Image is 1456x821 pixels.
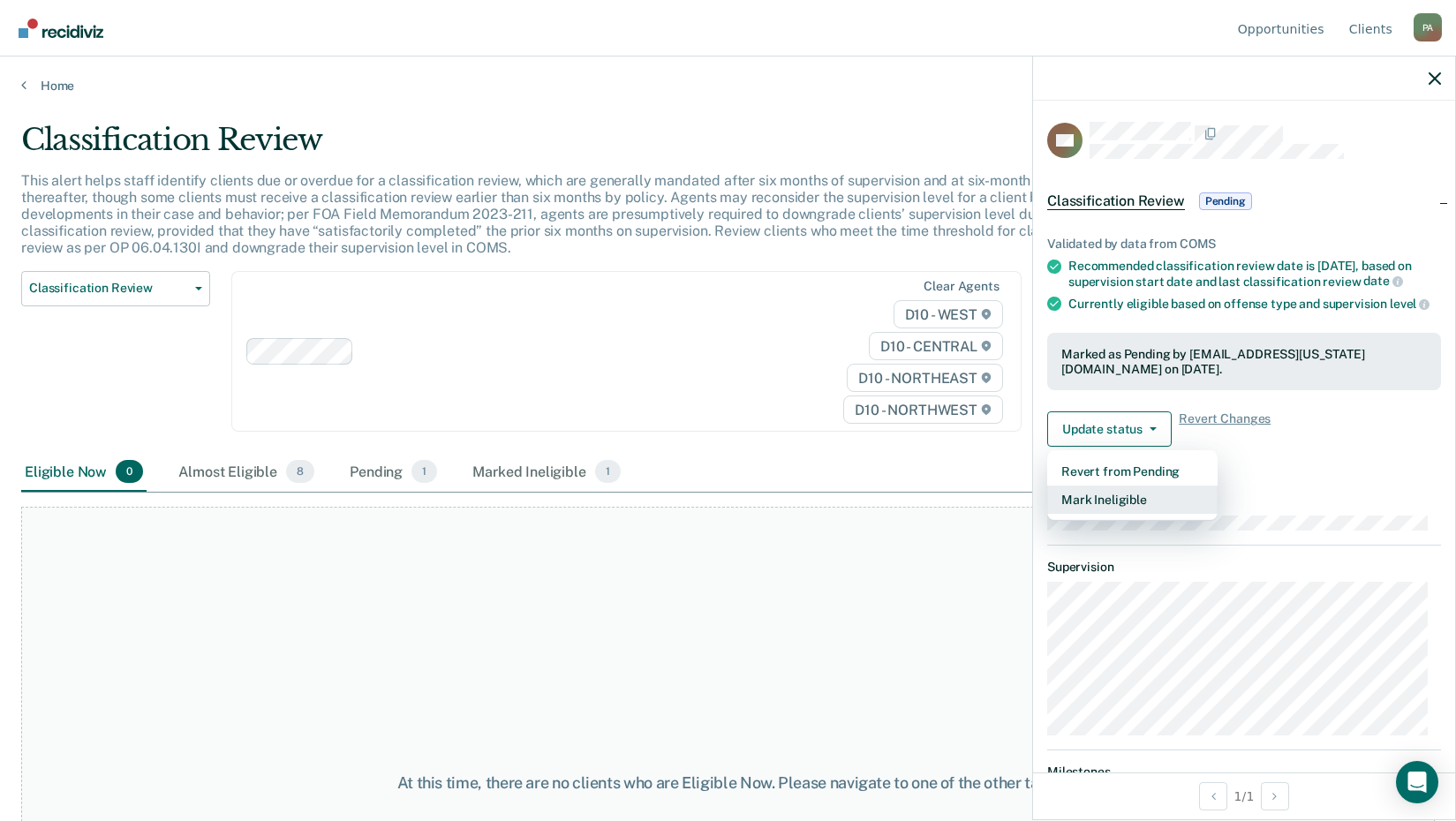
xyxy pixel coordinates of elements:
button: Revert from Pending [1047,457,1218,486]
button: Mark Ineligible [1047,486,1218,514]
div: Marked as Pending by [EMAIL_ADDRESS][US_STATE][DOMAIN_NAME] on [DATE]. [1061,347,1427,377]
span: D10 - NORTHEAST [847,364,1002,392]
span: 0 [116,460,143,483]
div: Classification ReviewPending [1033,173,1455,230]
span: 8 [286,460,314,483]
button: Next Opportunity [1261,782,1289,810]
dt: Milestones [1047,765,1441,780]
div: 1 / 1 [1033,772,1455,819]
div: Almost Eligible [175,453,318,492]
span: Revert Changes [1179,411,1271,447]
dt: Next Classification Due Date [1047,497,1441,512]
span: D10 - CENTRAL [869,332,1003,360]
span: date [1363,274,1402,288]
button: Previous Opportunity [1199,782,1227,810]
div: Validated by data from COMS [1047,237,1441,252]
div: Clear agents [924,279,999,294]
img: Recidiviz [19,19,103,38]
div: Eligible Now [21,453,147,492]
span: 1 [411,460,437,483]
dt: Supervision [1047,560,1441,575]
a: Home [21,78,1435,94]
div: Currently eligible based on offense type and supervision [1068,296,1441,312]
span: Classification Review [1047,192,1185,210]
span: 1 [595,460,621,483]
button: Update status [1047,411,1172,447]
div: Dropdown Menu [1047,450,1218,521]
button: Profile dropdown button [1414,13,1442,41]
span: Pending [1199,192,1252,210]
span: level [1390,297,1430,311]
span: Classification Review [29,281,188,296]
div: At this time, there are no clients who are Eligible Now. Please navigate to one of the other tabs. [375,773,1082,793]
span: D10 - NORTHWEST [843,395,1002,424]
span: D10 - WEST [894,300,1003,328]
div: Marked Ineligible [469,453,624,492]
div: P A [1414,13,1442,41]
div: Open Intercom Messenger [1396,761,1438,803]
div: Classification Review [21,122,1113,172]
div: Pending [346,453,441,492]
p: This alert helps staff identify clients due or overdue for a classification review, which are gen... [21,172,1104,257]
div: Recommended classification review date is [DATE], based on supervision start date and last classi... [1068,259,1441,289]
dt: Eligibility Date [1047,475,1441,490]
